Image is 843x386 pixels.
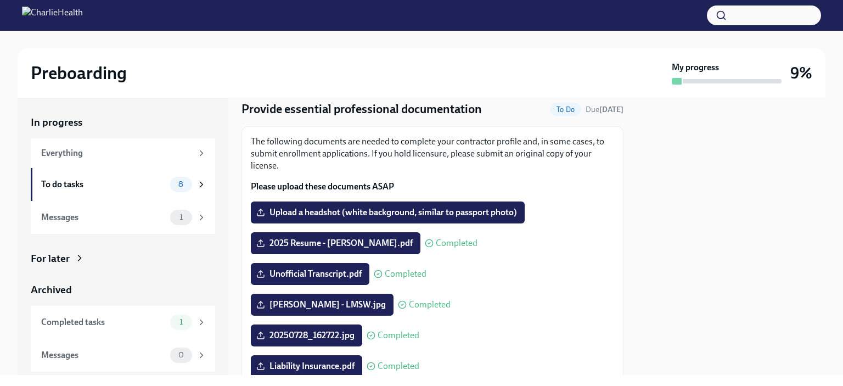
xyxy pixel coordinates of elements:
[251,202,525,223] label: Upload a headshot (white background, similar to passport photo)
[378,331,419,340] span: Completed
[31,251,70,266] div: For later
[251,294,394,316] label: [PERSON_NAME] - LMSW.jpg
[258,330,355,341] span: 20250728_162722.jpg
[409,300,451,309] span: Completed
[173,318,189,326] span: 1
[251,136,614,172] p: The following documents are needed to complete your contractor profile and, in some cases, to sub...
[31,168,215,201] a: To do tasks8
[41,178,166,191] div: To do tasks
[378,362,419,371] span: Completed
[241,101,482,118] h4: Provide essential professional documentation
[251,263,369,285] label: Unofficial Transcript.pdf
[41,316,166,328] div: Completed tasks
[251,232,420,254] label: 2025 Resume - [PERSON_NAME].pdf
[41,211,166,223] div: Messages
[31,339,215,372] a: Messages0
[672,61,719,74] strong: My progress
[172,180,190,188] span: 8
[31,306,215,339] a: Completed tasks1
[251,355,362,377] label: Liability Insurance.pdf
[790,63,812,83] h3: 9%
[22,7,83,24] img: CharlieHealth
[31,115,215,130] a: In progress
[41,349,166,361] div: Messages
[31,138,215,168] a: Everything
[31,201,215,234] a: Messages1
[385,270,426,278] span: Completed
[251,325,362,346] label: 20250728_162722.jpg
[258,207,517,218] span: Upload a headshot (white background, similar to passport photo)
[31,251,215,266] a: For later
[31,62,127,84] h2: Preboarding
[173,213,189,221] span: 1
[258,268,362,279] span: Unofficial Transcript.pdf
[586,104,623,115] span: September 3rd, 2025 08:00
[251,181,394,192] strong: Please upload these documents ASAP
[258,238,413,249] span: 2025 Resume - [PERSON_NAME].pdf
[586,105,623,114] span: Due
[550,105,581,114] span: To Do
[41,147,192,159] div: Everything
[258,361,355,372] span: Liability Insurance.pdf
[31,283,215,297] a: Archived
[172,351,190,359] span: 0
[436,239,477,248] span: Completed
[599,105,623,114] strong: [DATE]
[258,299,386,310] span: [PERSON_NAME] - LMSW.jpg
